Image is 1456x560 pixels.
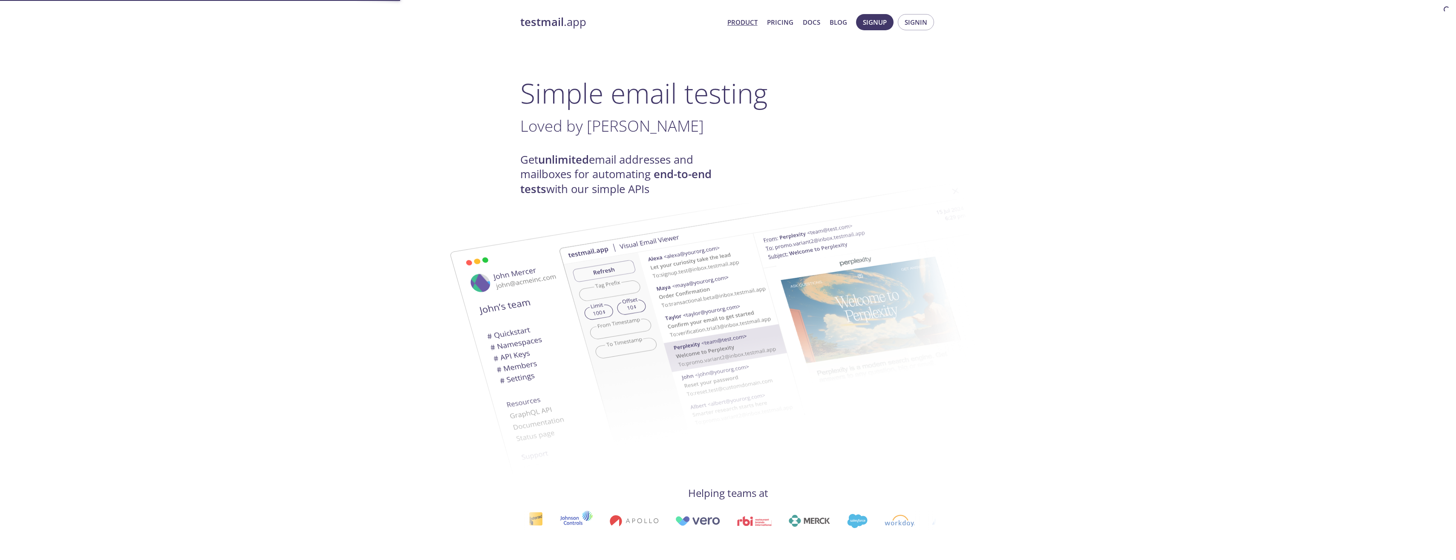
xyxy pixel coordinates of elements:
[767,17,793,28] a: Pricing
[520,15,721,29] a: testmail.app
[913,515,968,527] img: atlassian
[856,14,894,30] button: Signup
[770,515,811,527] img: merck
[803,17,820,28] a: Docs
[898,14,934,30] button: Signin
[538,152,589,167] strong: unlimited
[520,153,728,196] h4: Get email addresses and mailboxes for automating with our simple APIs
[828,514,849,528] img: salesforce
[727,17,758,28] a: Product
[830,17,847,28] a: Blog
[866,515,896,527] img: workday
[520,77,936,110] h1: Simple email testing
[863,17,887,28] span: Signup
[591,515,639,527] img: apollo
[520,115,704,136] span: Loved by [PERSON_NAME]
[418,197,878,486] img: testmail-email-viewer
[520,486,936,500] h4: Helping teams at
[541,511,574,531] img: johnsoncontrols
[718,516,753,526] img: rbi
[905,17,927,28] span: Signin
[559,170,1019,458] img: testmail-email-viewer
[520,167,712,196] strong: end-to-end tests
[520,14,564,29] strong: testmail
[656,516,701,526] img: vero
